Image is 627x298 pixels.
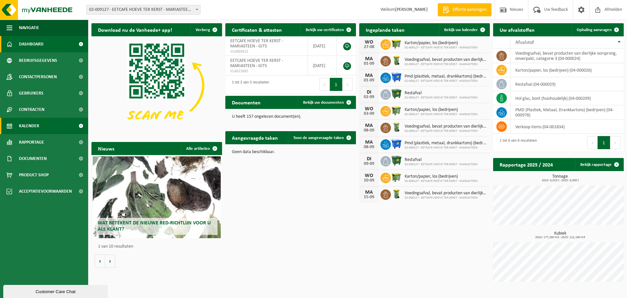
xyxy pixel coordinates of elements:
[438,3,491,16] a: Offerte aanvragen
[308,56,337,76] td: [DATE]
[510,63,624,77] td: karton/papier, los (bedrijven) (04-000026)
[362,61,376,66] div: 01-09
[362,190,376,195] div: MA
[405,146,487,150] span: 02-009127 - EETCAFE HOEVE TER KERST - MARIASTEEN
[230,49,303,54] span: VLA903415
[362,178,376,183] div: 10-09
[330,78,343,91] button: 1
[362,173,376,178] div: WO
[444,28,478,32] span: Bekijk uw kalender
[300,23,355,36] a: Bekijk uw certificaten
[232,114,349,119] p: U heeft 157 ongelezen document(en).
[496,236,624,239] span: 2024: 177,260 m3 - 2025: 112,160 m3
[225,96,267,109] h2: Documenten
[19,85,43,101] span: Gebruikers
[405,62,487,66] span: 02-009127 - EETCAFE HOEVE TER KERST - MARIASTEEN
[181,142,221,155] a: Alle artikelen
[405,113,477,116] span: 02-009127 - EETCAFE HOEVE TER KERST - MARIASTEEN
[19,101,44,118] span: Contracten
[587,136,598,149] button: Previous
[362,95,376,99] div: 02-09
[362,45,376,49] div: 27-08
[405,41,477,46] span: Karton/papier, los (bedrijven)
[288,131,355,144] a: Toon de aangevraagde taken
[571,23,623,36] a: Ophaling aanvragen
[391,55,402,66] img: WB-0140-HPE-GN-50
[391,105,402,116] img: WB-1100-HPE-GN-50
[19,20,39,36] span: Navigatie
[510,77,624,91] td: restafval (04-000029)
[439,23,489,36] a: Bekijk uw kalender
[510,49,624,63] td: voedingsafval, bevat producten van dierlijke oorsprong, onverpakt, categorie 3 (04-000024)
[230,39,283,49] span: EETCAFE HOEVE TER KERST - MARIASTEEN - GITS
[3,284,109,298] iframe: chat widget
[225,23,288,36] h2: Certificaten & attesten
[405,124,487,129] span: Voedingsafval, bevat producten van dierlijke oorsprong, onverpakt, categorie 3
[196,28,210,32] span: Verberg
[610,136,620,149] button: Next
[405,79,487,83] span: 02-009127 - EETCAFE HOEVE TER KERST - MARIASTEEN
[19,183,72,200] span: Acceptatievoorwaarden
[98,220,211,232] span: Wat betekent de nieuwe RED-richtlijn voor u als klant?
[190,23,221,36] button: Verberg
[391,38,402,49] img: WB-1100-HPE-GN-50
[19,134,44,150] span: Rapportage
[362,195,376,200] div: 15-09
[98,244,219,249] p: 1 van 10 resultaten
[405,174,477,179] span: Karton/papier, los (bedrijven)
[362,40,376,45] div: WO
[91,23,179,36] h2: Download nu de Vanheede+ app!
[391,88,402,99] img: WB-1100-HPE-GN-01
[510,105,624,120] td: PMD (Plastiek, Metaal, Drankkartons) (bedrijven) (04-000978)
[391,155,402,166] img: WB-1100-HPE-GN-01
[493,158,559,171] h2: Rapportage 2025 / 2024
[293,136,344,140] span: Toon de aangevraagde taken
[510,91,624,105] td: hol glas, bont (huishoudelijk) (04-000209)
[395,7,428,12] strong: [PERSON_NAME]
[405,191,487,196] span: Voedingsafval, bevat producten van dierlijke oorsprong, onverpakt, categorie 3
[343,78,353,91] button: Next
[493,23,541,36] h2: Uw afvalstoffen
[391,172,402,183] img: WB-1100-HPE-GN-50
[362,106,376,112] div: WO
[405,163,477,167] span: 02-009127 - EETCAFE HOEVE TER KERST - MARIASTEEN
[362,145,376,149] div: 08-09
[451,7,488,13] span: Offerte aanvragen
[91,142,121,155] h2: Nieuws
[362,56,376,61] div: MA
[362,90,376,95] div: DI
[362,156,376,162] div: DI
[405,129,487,133] span: 02-009127 - EETCAFE HOEVE TER KERST - MARIASTEEN
[405,96,477,100] span: 02-009127 - EETCAFE HOEVE TER KERST - MARIASTEEN
[93,156,221,238] a: Wat betekent de nieuwe RED-richtlijn voor u als klant?
[575,158,623,171] a: Bekijk rapportage
[229,77,269,92] div: 1 tot 2 van 2 resultaten
[19,150,47,167] span: Documenten
[496,231,624,239] h3: Kubiek
[362,123,376,128] div: MA
[359,23,411,36] h2: Ingeplande taken
[577,28,612,32] span: Ophaling aanvragen
[362,78,376,83] div: 01-09
[510,120,624,134] td: verkoop items (04-001834)
[405,107,477,113] span: Karton/papier, los (bedrijven)
[405,157,477,163] span: Restafval
[19,118,39,134] span: Kalender
[91,36,222,134] img: Download de VHEPlus App
[362,140,376,145] div: MA
[391,138,402,149] img: WB-1100-HPE-BE-01
[306,28,344,32] span: Bekijk uw certificaten
[308,36,337,56] td: [DATE]
[87,5,200,14] span: 02-009127 - EETCAFE HOEVE TER KERST - MARIASTEEN - GITS
[230,58,283,68] span: EETCAFE HOEVE TER KERST - MARIASTEEN - GITS
[105,254,115,268] button: Volgende
[362,128,376,133] div: 08-09
[19,69,57,85] span: Contactpersonen
[391,122,402,133] img: WB-0140-HPE-GN-50
[362,73,376,78] div: MA
[232,150,349,154] p: Geen data beschikbaar.
[405,57,487,62] span: Voedingsafval, bevat producten van dierlijke oorsprong, onverpakt, categorie 3
[362,162,376,166] div: 09-09
[362,112,376,116] div: 03-09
